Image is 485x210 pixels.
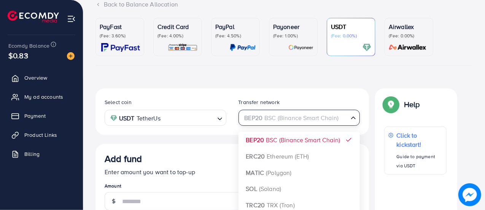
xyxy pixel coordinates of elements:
p: PayFast [100,22,140,31]
span: Ecomdy Balance [8,42,49,50]
span: Overview [24,74,47,82]
p: (Fee: 3.60%) [100,33,140,39]
img: card [101,43,140,52]
span: Payment [24,112,46,120]
img: Popup guide [384,98,398,111]
h3: Add fund [105,153,142,164]
p: Credit Card [157,22,198,31]
img: card [363,43,371,52]
p: (Fee: 4.50%) [215,33,256,39]
p: Enter amount you want to top-up [105,167,360,176]
p: Click to kickstart! [397,131,442,149]
input: Search for option [163,112,214,124]
p: Airwallex [389,22,429,31]
span: Billing [24,150,40,158]
img: card [288,43,313,52]
img: menu [67,14,76,23]
img: logo [8,11,59,22]
p: (Fee: 0.00%) [389,33,429,39]
strong: USDT [119,113,135,124]
p: Help [404,100,420,109]
p: Payoneer [273,22,313,31]
p: PayPal [215,22,256,31]
p: Guide to payment via USDT [397,152,442,170]
span: $0.83 [8,49,29,63]
p: (Fee: 0.00%) [331,33,371,39]
a: Billing [6,146,77,162]
p: (Fee: 1.00%) [273,33,313,39]
div: Search for option [239,110,360,125]
img: image [67,52,75,60]
label: Transfer network [239,98,280,106]
div: Search for option [105,110,226,125]
legend: Amount [105,183,360,192]
p: USDT [331,22,371,31]
a: My ad accounts [6,89,77,104]
input: Search for option [242,112,348,124]
label: Select coin [105,98,132,106]
img: card [168,43,198,52]
img: coin [110,115,117,122]
img: image [458,183,481,206]
p: (Fee: 4.00%) [157,33,198,39]
a: Overview [6,70,77,85]
img: card [386,43,429,52]
span: TetherUs [137,113,161,124]
span: Product Links [24,131,57,139]
span: My ad accounts [24,93,63,101]
a: Payment [6,108,77,123]
img: card [230,43,256,52]
a: Product Links [6,127,77,143]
